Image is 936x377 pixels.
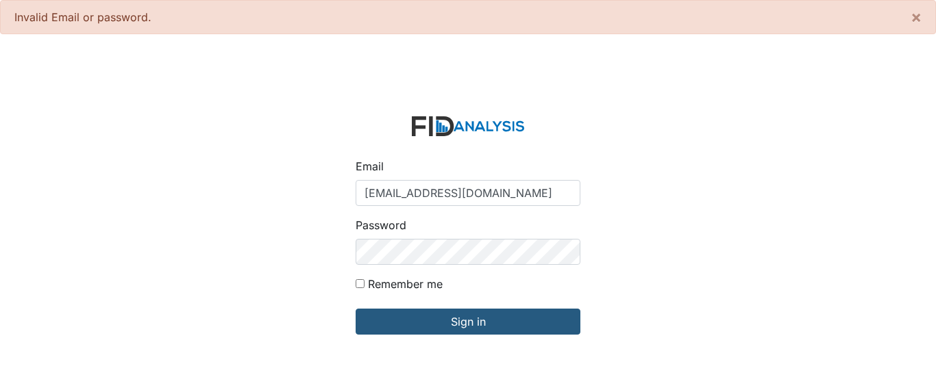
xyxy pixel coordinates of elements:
label: Email [356,158,384,174]
img: logo-2fc8c6e3336f68795322cb6e9a2b9007179b544421de10c17bdaae8622450297.svg [412,116,524,136]
span: × [911,7,922,27]
input: Sign in [356,309,580,335]
label: Password [356,217,406,233]
button: × [897,1,935,34]
label: Remember me [368,276,443,292]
